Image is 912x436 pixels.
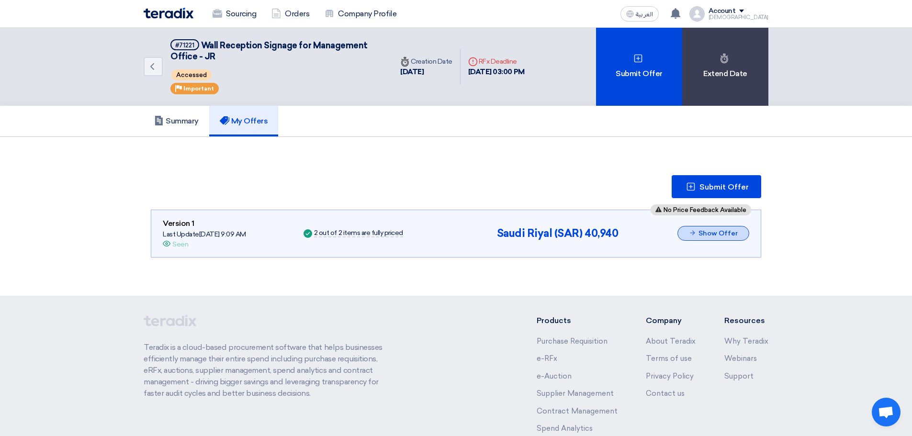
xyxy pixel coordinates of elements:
[171,69,212,80] span: Accessed
[314,230,403,237] div: 2 out of 2 items are fully priced
[537,354,557,363] a: e-RFx
[596,28,682,106] div: Submit Offer
[172,239,188,249] div: Seen
[537,389,614,398] a: Supplier Management
[872,398,901,426] div: دردشة مفتوحة
[646,315,696,326] li: Company
[537,407,618,415] a: Contract Management
[689,6,705,22] img: profile_test.png
[620,6,659,22] button: العربية
[672,175,761,198] button: Submit Offer
[709,15,768,20] div: [DEMOGRAPHIC_DATA]
[709,7,736,15] div: Account
[144,342,394,399] p: Teradix is a cloud-based procurement software that helps businesses efficiently manage their enti...
[724,315,768,326] li: Resources
[537,337,608,346] a: Purchase Requisition
[585,227,618,240] span: 40,940
[724,372,754,380] a: Support
[144,106,209,136] a: Summary
[646,337,696,346] a: About Teradix
[537,315,618,326] li: Products
[497,227,583,240] span: Saudi Riyal (SAR)
[537,372,572,380] a: e-Auction
[699,183,749,191] span: Submit Offer
[664,207,746,213] span: No Price Feedback Available
[682,28,768,106] div: Extend Date
[163,218,246,229] div: Version 1
[646,372,694,380] a: Privacy Policy
[183,85,214,92] span: Important
[468,67,525,78] div: [DATE] 03:00 PM
[317,3,404,24] a: Company Profile
[724,337,768,346] a: Why Teradix
[175,42,194,48] div: #71221
[220,116,268,126] h5: My Offers
[205,3,264,24] a: Sourcing
[400,56,452,67] div: Creation Date
[170,40,368,62] span: Wall Reception Signage for Management Office - JR
[209,106,279,136] a: My Offers
[646,389,685,398] a: Contact us
[154,116,199,126] h5: Summary
[724,354,757,363] a: Webinars
[163,229,246,239] div: Last Update [DATE] 9:09 AM
[400,67,452,78] div: [DATE]
[636,11,653,18] span: العربية
[170,39,381,63] h5: Wall Reception Signage for Management Office - JR
[468,56,525,67] div: RFx Deadline
[677,226,749,241] button: Show Offer
[144,8,193,19] img: Teradix logo
[646,354,692,363] a: Terms of use
[264,3,317,24] a: Orders
[537,424,593,433] a: Spend Analytics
